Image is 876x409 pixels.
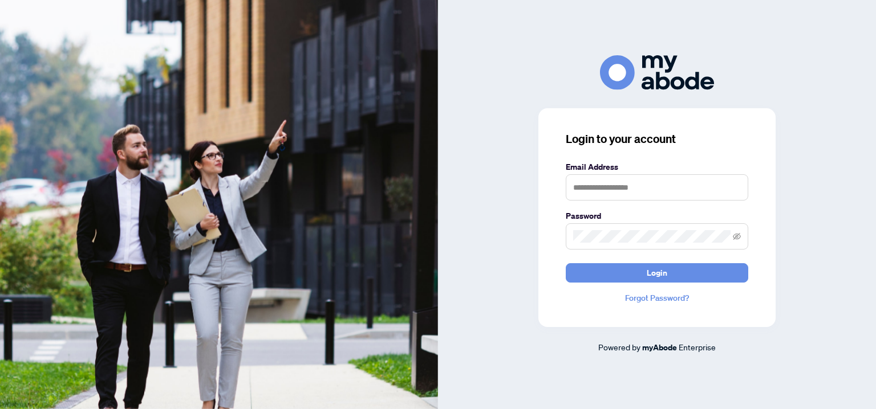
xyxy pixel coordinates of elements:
[647,264,667,282] span: Login
[566,161,748,173] label: Email Address
[598,342,640,352] span: Powered by
[566,131,748,147] h3: Login to your account
[566,292,748,304] a: Forgot Password?
[679,342,716,352] span: Enterprise
[566,263,748,283] button: Login
[733,232,741,240] span: eye-invisible
[600,55,714,90] img: ma-logo
[566,210,748,222] label: Password
[642,341,677,354] a: myAbode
